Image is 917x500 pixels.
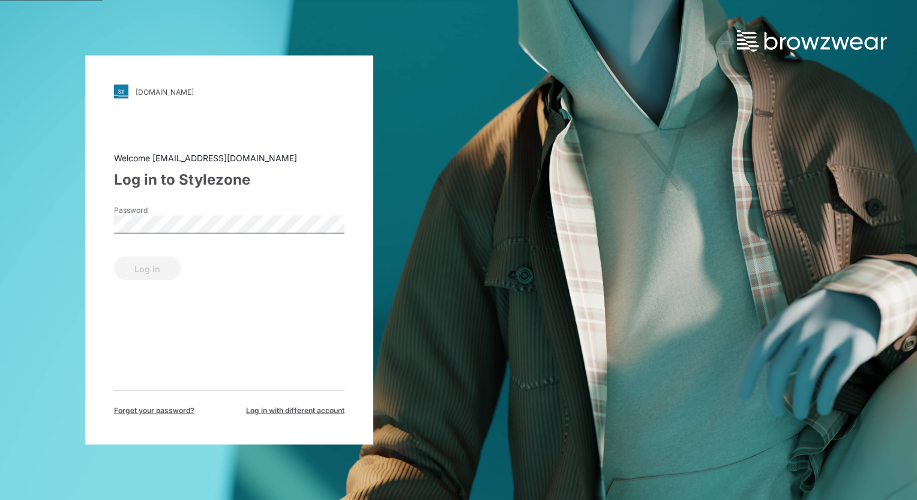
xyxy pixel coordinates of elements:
[136,87,194,96] div: [DOMAIN_NAME]
[114,405,194,416] span: Forget your password?
[114,85,128,99] img: svg+xml;base64,PHN2ZyB3aWR0aD0iMjgiIGhlaWdodD0iMjgiIHZpZXdCb3g9IjAgMCAyOCAyOCIgZmlsbD0ibm9uZSIgeG...
[114,205,198,216] label: Password
[114,152,344,164] div: Welcome [EMAIL_ADDRESS][DOMAIN_NAME]
[114,169,344,191] div: Log in to Stylezone
[246,405,344,416] span: Log in with different account
[737,30,887,52] img: browzwear-logo.73288ffb.svg
[114,85,344,99] a: [DOMAIN_NAME]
